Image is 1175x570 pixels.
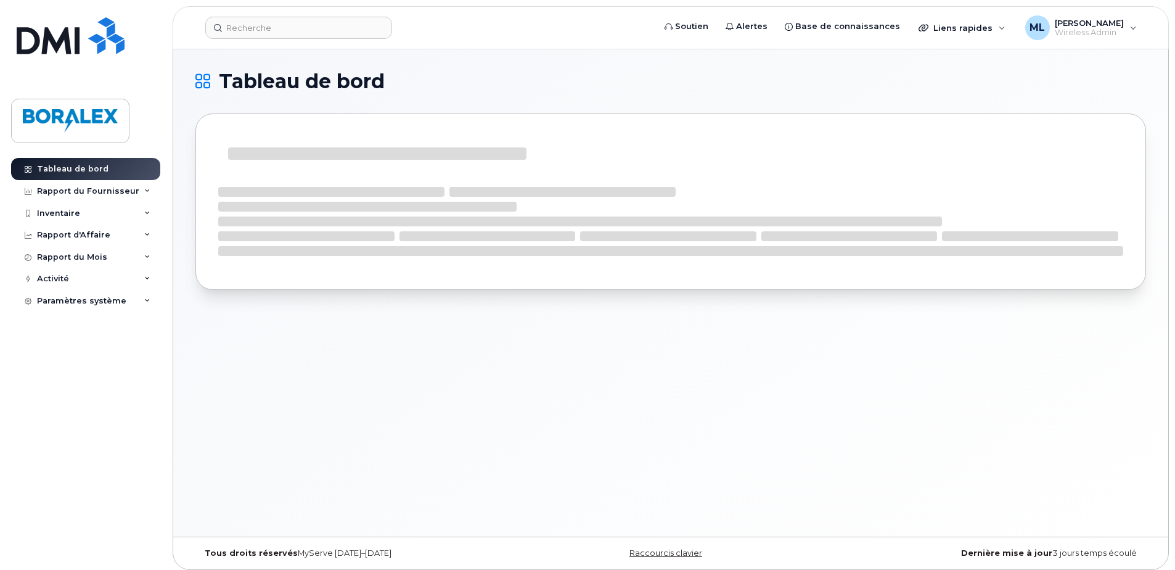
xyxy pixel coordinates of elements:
[629,548,702,558] a: Raccourcis clavier
[205,548,298,558] strong: Tous droits réservés
[219,72,385,91] span: Tableau de bord
[195,548,512,558] div: MyServe [DATE]–[DATE]
[829,548,1146,558] div: 3 jours temps écoulé
[961,548,1052,558] strong: Dernière mise à jour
